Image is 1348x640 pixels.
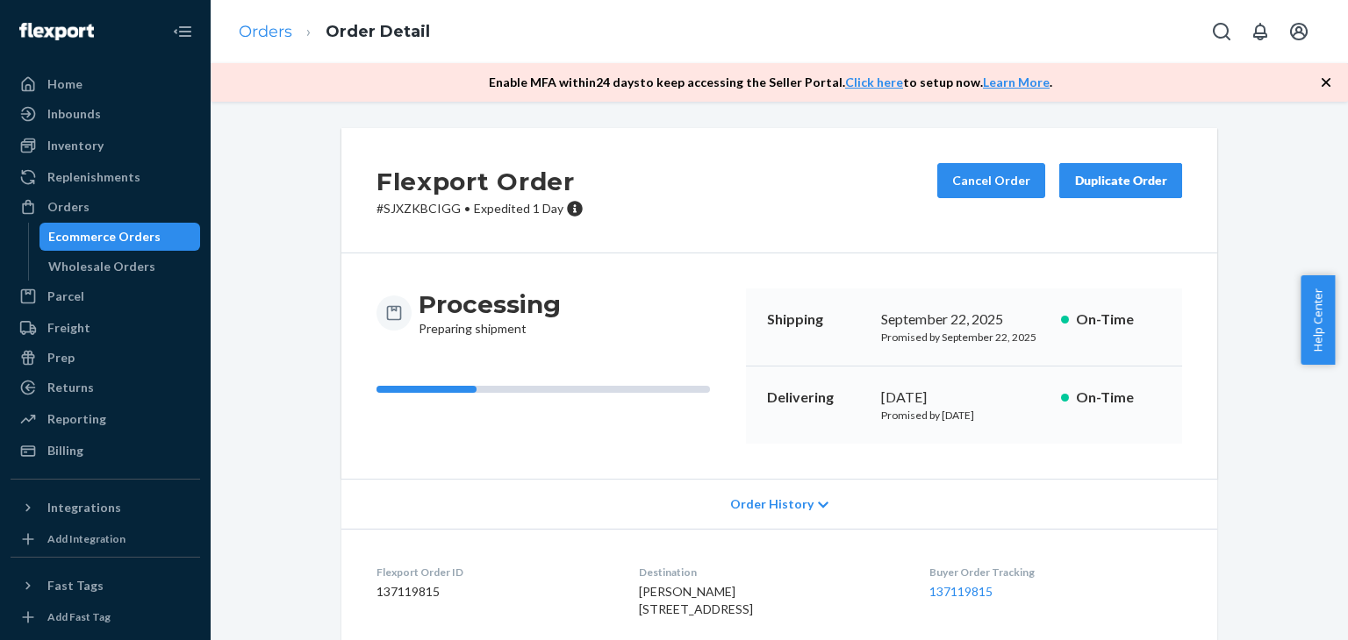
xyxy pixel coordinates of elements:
button: Cancel Order [937,163,1045,198]
a: Ecommerce Orders [39,223,201,251]
div: Add Fast Tag [47,609,111,624]
dt: Destination [639,565,900,580]
span: Order History [730,495,814,513]
button: Open notifications [1243,14,1278,49]
button: Integrations [11,494,200,522]
div: Prep [47,349,75,366]
p: Delivering [767,388,867,408]
div: Ecommerce Orders [48,228,161,245]
div: Replenishments [47,168,140,186]
p: # SJXZKBCIGG [376,200,584,217]
a: Orders [239,22,292,41]
a: Reporting [11,405,200,433]
a: Replenishments [11,163,200,191]
p: On-Time [1076,309,1161,330]
h2: Flexport Order [376,163,584,200]
span: Expedited 1 Day [474,201,563,216]
h3: Processing [419,288,561,320]
button: Fast Tags [11,572,200,600]
dd: 137119815 [376,583,611,601]
a: Orders [11,193,200,221]
a: Order Detail [326,22,430,41]
div: Reporting [47,410,106,428]
p: On-Time [1076,388,1161,408]
button: Duplicate Order [1059,163,1182,198]
p: Enable MFA within 24 days to keep accessing the Seller Portal. to setup now. . [489,74,1052,91]
button: Close Navigation [165,14,200,49]
dt: Buyer Order Tracking [929,565,1182,580]
div: Wholesale Orders [48,258,155,275]
div: Parcel [47,288,84,305]
a: Add Integration [11,529,200,550]
dt: Flexport Order ID [376,565,611,580]
button: Open account menu [1281,14,1316,49]
a: Prep [11,344,200,372]
a: Wholesale Orders [39,252,201,281]
div: Add Integration [47,531,125,546]
div: [DATE] [881,388,1047,408]
a: Freight [11,314,200,342]
div: Preparing shipment [419,288,561,338]
a: Inbounds [11,100,200,128]
div: Fast Tags [47,577,104,594]
a: Add Fast Tag [11,607,200,628]
p: Promised by September 22, 2025 [881,330,1047,345]
img: Flexport logo [19,23,94,40]
a: Returns [11,373,200,402]
p: Promised by [DATE] [881,408,1047,423]
button: Open Search Box [1204,14,1239,49]
div: September 22, 2025 [881,309,1047,330]
a: Parcel [11,282,200,310]
a: Click here [845,75,903,89]
div: Inbounds [47,105,101,123]
div: Integrations [47,499,121,516]
span: [PERSON_NAME] [STREET_ADDRESS] [639,584,753,616]
div: Duplicate Order [1074,172,1167,189]
a: 137119815 [929,584,993,599]
div: Home [47,75,82,93]
div: Inventory [47,137,104,154]
p: Shipping [767,309,867,330]
a: Inventory [11,132,200,160]
div: Orders [47,198,90,216]
div: Billing [47,442,83,459]
ol: breadcrumbs [225,6,444,58]
a: Billing [11,437,200,465]
div: Freight [47,319,90,337]
a: Learn More [983,75,1050,89]
a: Home [11,70,200,98]
div: Returns [47,379,94,396]
span: • [464,201,470,216]
button: Help Center [1301,275,1335,365]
